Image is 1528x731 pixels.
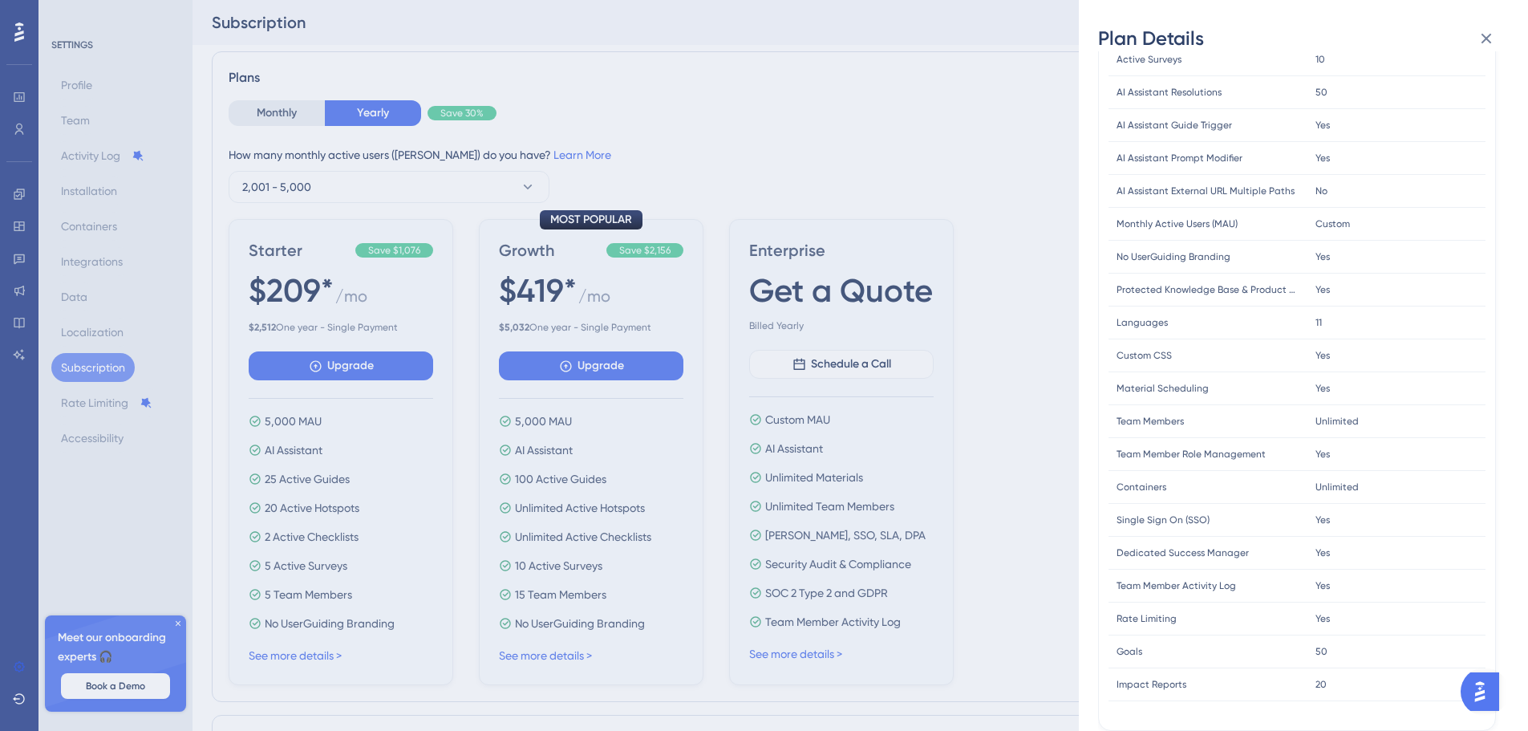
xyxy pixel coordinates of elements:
[1315,382,1330,395] span: Yes
[1117,217,1238,230] span: Monthly Active Users (MAU)
[1315,316,1322,329] span: 11
[1117,579,1236,592] span: Team Member Activity Log
[1315,481,1359,493] span: Unlimited
[1117,86,1222,99] span: AI Assistant Resolutions
[1315,119,1330,132] span: Yes
[1117,349,1172,362] span: Custom CSS
[1117,678,1186,691] span: Impact Reports
[1117,185,1295,197] span: AI Assistant External URL Multiple Paths
[1117,612,1177,625] span: Rate Limiting
[1315,645,1327,658] span: 50
[1315,53,1325,66] span: 10
[1117,316,1168,329] span: Languages
[1315,579,1330,592] span: Yes
[1117,415,1184,428] span: Team Members
[1315,678,1327,691] span: 20
[1315,152,1330,164] span: Yes
[1461,668,1509,716] iframe: UserGuiding AI Assistant Launcher
[1098,26,1509,51] div: Plan Details
[1117,53,1181,66] span: Active Surveys
[1117,514,1210,526] span: Single Sign On (SSO)
[1315,349,1330,362] span: Yes
[1315,185,1327,197] span: No
[1117,481,1166,493] span: Containers
[1117,382,1209,395] span: Material Scheduling
[1117,546,1249,559] span: Dedicated Success Manager
[1315,514,1330,526] span: Yes
[1117,283,1299,296] span: Protected Knowledge Base & Product Updates
[1117,645,1142,658] span: Goals
[1117,119,1232,132] span: AI Assistant Guide Trigger
[1315,448,1330,461] span: Yes
[1315,546,1330,559] span: Yes
[1315,612,1330,625] span: Yes
[1315,217,1350,230] span: Custom
[1117,152,1242,164] span: AI Assistant Prompt Modifier
[1117,250,1230,263] span: No UserGuiding Branding
[1315,283,1330,296] span: Yes
[1315,86,1327,99] span: 50
[1315,250,1330,263] span: Yes
[1315,415,1359,428] span: Unlimited
[1117,448,1266,461] span: Team Member Role Management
